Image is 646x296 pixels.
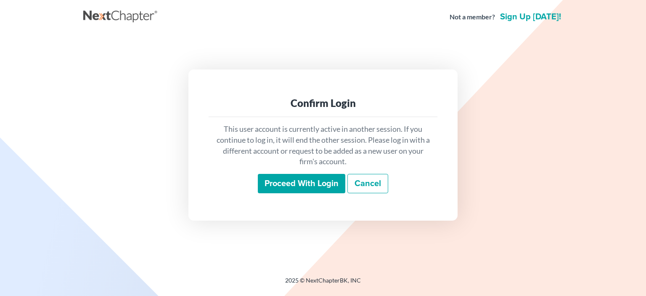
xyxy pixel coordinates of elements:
div: Confirm Login [215,96,431,110]
div: 2025 © NextChapterBK, INC [83,276,563,291]
input: Proceed with login [258,174,345,193]
p: This user account is currently active in another session. If you continue to log in, it will end ... [215,124,431,167]
strong: Not a member? [450,12,495,22]
a: Cancel [347,174,388,193]
a: Sign up [DATE]! [498,13,563,21]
